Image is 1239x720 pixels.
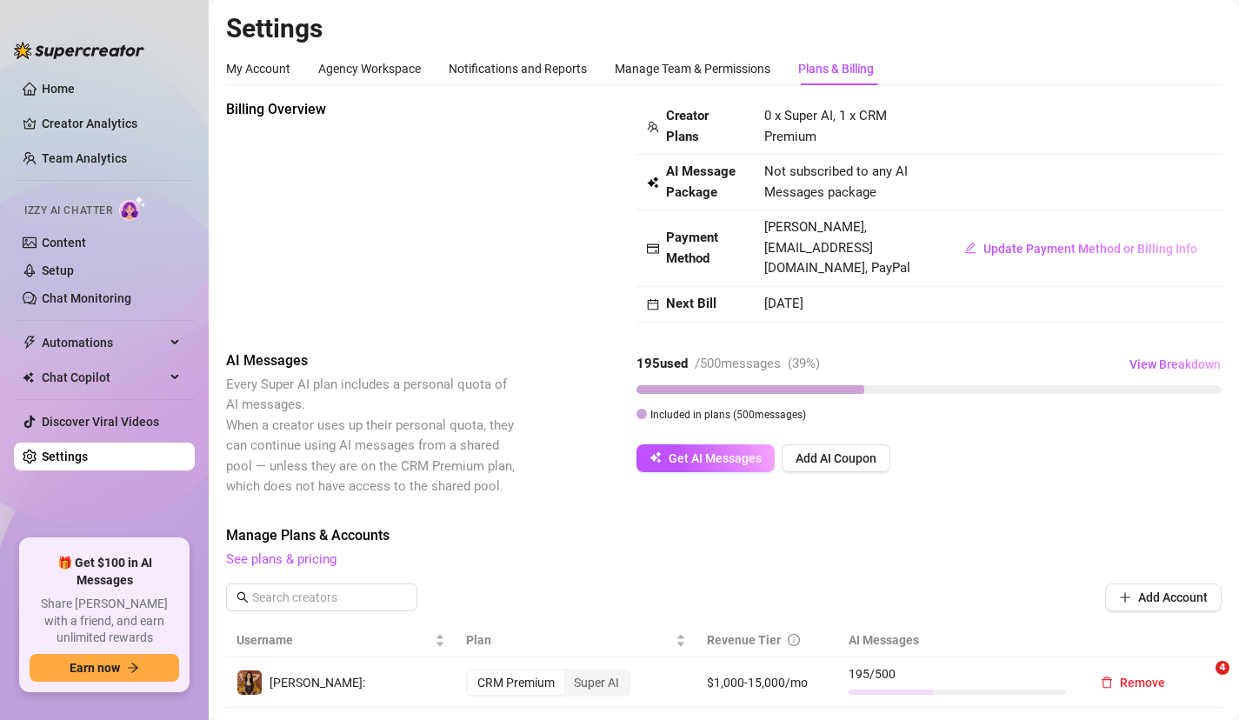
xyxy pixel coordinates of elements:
[636,444,775,472] button: Get AI Messages
[695,356,781,371] span: / 500 messages
[30,555,179,589] span: 🎁 Get $100 in AI Messages
[226,59,290,78] div: My Account
[42,415,159,429] a: Discover Viral Videos
[42,151,127,165] a: Team Analytics
[226,12,1222,45] h2: Settings
[1180,661,1222,703] iframe: Intercom live chat
[696,657,838,708] td: $1,000-15,000/mo
[764,162,929,203] span: Not subscribed to any AI Messages package
[666,296,716,311] strong: Next Bill
[456,623,696,657] th: Plan
[42,82,75,96] a: Home
[564,670,629,695] div: Super AI
[615,59,770,78] div: Manage Team & Permissions
[23,371,34,383] img: Chat Copilot
[42,236,86,250] a: Content
[647,243,659,255] span: credit-card
[42,110,181,137] a: Creator Analytics
[23,336,37,350] span: thunderbolt
[964,242,976,254] span: edit
[226,350,518,371] span: AI Messages
[838,623,1076,657] th: AI Messages
[1119,591,1131,603] span: plus
[782,444,890,472] button: Add AI Coupon
[24,203,112,219] span: Izzy AI Chatter
[466,630,672,650] span: Plan
[468,670,564,695] div: CRM Premium
[764,296,803,311] span: [DATE]
[666,230,718,266] strong: Payment Method
[1138,590,1208,604] span: Add Account
[42,329,165,357] span: Automations
[707,633,781,647] span: Revenue Tier
[798,59,874,78] div: Plans & Billing
[226,99,518,120] span: Billing Overview
[42,291,131,305] a: Chat Monitoring
[1216,661,1229,675] span: 4
[669,451,762,465] span: Get AI Messages
[636,356,688,371] strong: 195 used
[226,525,1222,546] span: Manage Plans & Accounts
[237,670,262,695] img: Guido:
[1105,583,1222,611] button: Add Account
[650,409,806,421] span: Included in plans ( 500 messages)
[30,596,179,647] span: Share [PERSON_NAME] with a friend, and earn unlimited rewards
[1101,677,1113,689] span: delete
[226,623,456,657] th: Username
[42,450,88,463] a: Settings
[318,59,421,78] div: Agency Workspace
[764,219,910,276] span: [PERSON_NAME], [EMAIL_ADDRESS][DOMAIN_NAME], PayPal
[849,664,1066,683] span: 195 / 500
[1120,676,1165,690] span: Remove
[466,669,630,697] div: segmented control
[270,676,365,690] span: [PERSON_NAME]:
[449,59,587,78] div: Notifications and Reports
[42,263,74,277] a: Setup
[1129,350,1222,378] button: View Breakdown
[796,451,876,465] span: Add AI Coupon
[14,42,144,59] img: logo-BBDzfeDw.svg
[788,356,820,371] span: ( 39 %)
[236,630,431,650] span: Username
[42,363,165,391] span: Chat Copilot
[983,242,1197,256] span: Update Payment Method or Billing Info
[666,108,709,144] strong: Creator Plans
[127,662,139,674] span: arrow-right
[236,591,249,603] span: search
[666,163,736,200] strong: AI Message Package
[70,661,120,675] span: Earn now
[226,551,336,567] a: See plans & pricing
[788,634,800,646] span: info-circle
[647,121,659,133] span: team
[647,298,659,310] span: calendar
[252,588,393,607] input: Search creators
[119,196,146,221] img: AI Chatter
[1087,669,1179,697] button: Remove
[1129,357,1221,371] span: View Breakdown
[30,654,179,682] button: Earn nowarrow-right
[950,235,1211,263] button: Update Payment Method or Billing Info
[226,377,515,495] span: Every Super AI plan includes a personal quota of AI messages. When a creator uses up their person...
[764,108,887,144] span: 0 x Super AI, 1 x CRM Premium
